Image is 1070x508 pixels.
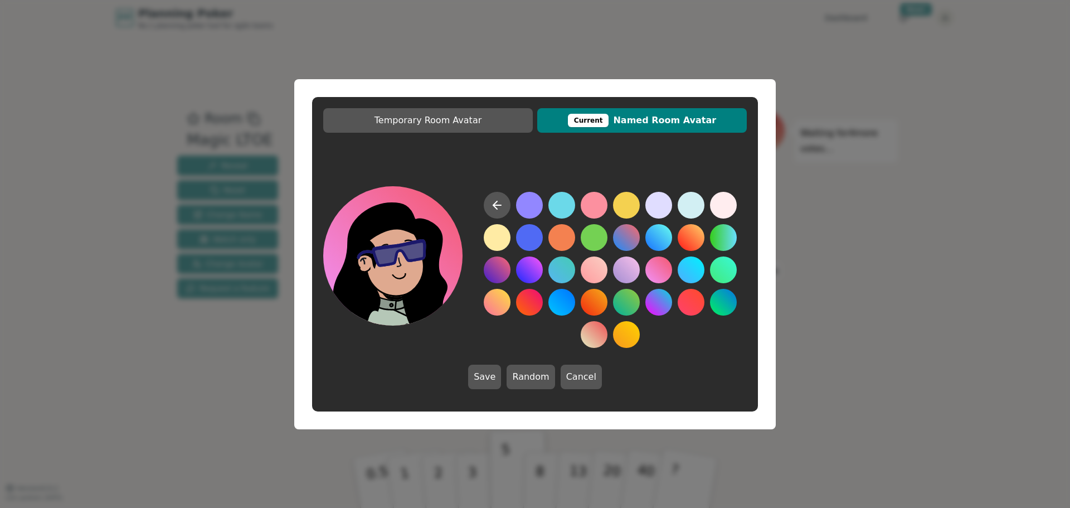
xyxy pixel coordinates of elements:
[561,365,602,389] button: Cancel
[543,114,741,127] span: Named Room Avatar
[468,365,501,389] button: Save
[568,114,609,127] div: This avatar will be displayed in dedicated rooms
[329,114,527,127] span: Temporary Room Avatar
[507,365,555,389] button: Random
[323,108,533,133] button: Temporary Room Avatar
[537,108,747,133] button: CurrentNamed Room Avatar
